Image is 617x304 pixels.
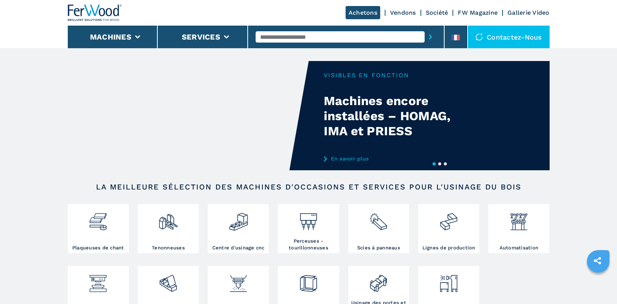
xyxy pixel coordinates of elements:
img: automazione.png [509,206,529,232]
img: lavorazione_porte_finestre_2.png [369,268,388,293]
button: Services [182,32,220,41]
img: sezionatrici_2.png [369,206,388,232]
a: Achetons [346,6,380,19]
img: foratrici_inseritrici_2.png [299,206,318,232]
a: Automatisation [488,204,549,253]
img: bordatrici_1.png [88,206,108,232]
a: Lignes de production [418,204,479,253]
h3: Perceuses - tourillonneuses [280,238,337,251]
a: Scies à panneaux [348,204,409,253]
img: levigatrici_2.png [158,268,178,293]
h3: Plaqueuses de chant [72,244,124,251]
h3: Automatisation [500,244,539,251]
a: Gallerie Video [507,9,550,16]
a: Vendons [390,9,416,16]
div: Contactez-nous [468,26,550,48]
h3: Tenonneuses [152,244,185,251]
video: Your browser does not support the video tag. [68,61,309,170]
h3: Lignes de production [422,244,475,251]
button: 2 [438,162,441,165]
img: verniciatura_1.png [229,268,248,293]
button: Machines [90,32,131,41]
img: montaggio_imballaggio_2.png [299,268,318,293]
img: pressa-strettoia.png [88,268,108,293]
a: Perceuses - tourillonneuses [278,204,339,253]
a: Plaqueuses de chant [68,204,129,253]
h3: Centre d'usinage cnc [212,244,265,251]
h3: Scies à panneaux [357,244,400,251]
img: Ferwood [68,5,122,21]
img: Contactez-nous [475,33,483,41]
img: linee_di_produzione_2.png [439,206,459,232]
button: 3 [444,162,447,165]
a: Centre d'usinage cnc [208,204,269,253]
a: sharethis [588,251,607,270]
img: centro_di_lavoro_cnc_2.png [229,206,248,232]
button: 1 [433,162,436,165]
button: submit-button [425,28,436,46]
a: Société [426,9,448,16]
a: FW Magazine [458,9,498,16]
a: En savoir plus [324,156,471,162]
h2: LA MEILLEURE SÉLECTION DES MACHINES D'OCCASIONS ET SERVICES POUR L'USINAGE DU BOIS [92,182,526,191]
a: Tenonneuses [138,204,199,253]
img: squadratrici_2.png [158,206,178,232]
img: aspirazione_1.png [439,268,459,293]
